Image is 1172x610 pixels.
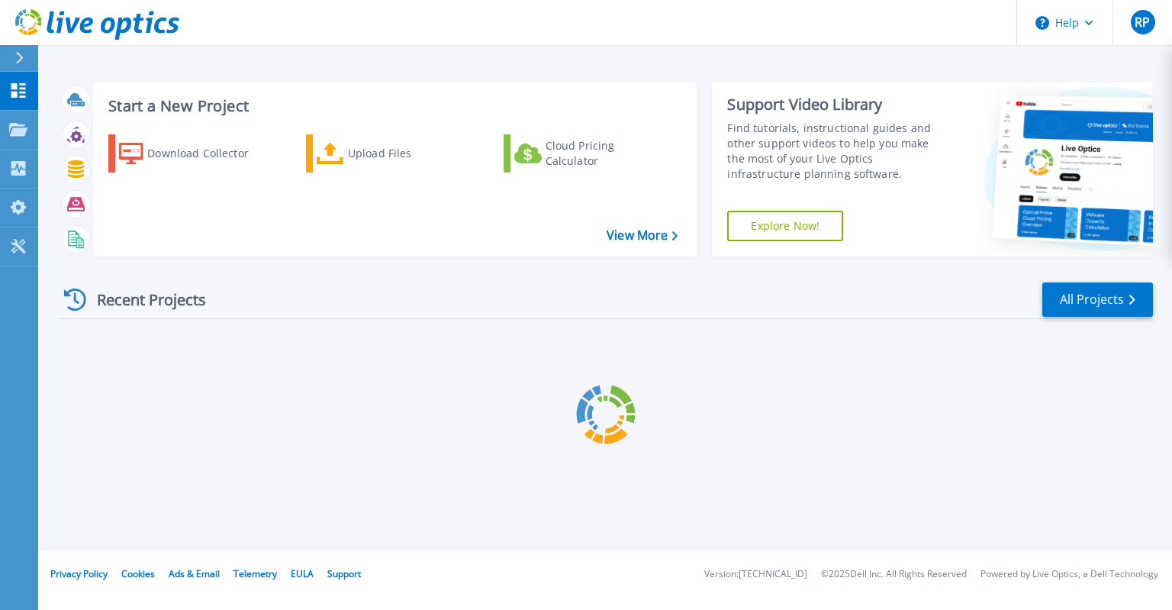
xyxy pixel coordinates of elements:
div: Recent Projects [59,281,227,318]
a: All Projects [1042,282,1153,317]
div: Download Collector [147,138,269,169]
a: Ads & Email [169,567,220,580]
a: EULA [291,567,314,580]
li: © 2025 Dell Inc. All Rights Reserved [821,570,967,579]
h3: Start a New Project [108,98,678,115]
a: Privacy Policy [50,567,108,580]
div: Cloud Pricing Calculator [546,138,668,169]
a: Cloud Pricing Calculator [504,134,674,173]
a: Explore Now! [727,211,843,241]
a: Download Collector [108,134,279,173]
span: RP [1135,16,1150,28]
li: Version: [TECHNICAL_ID] [704,570,807,579]
div: Support Video Library [727,95,948,115]
div: Upload Files [348,138,470,169]
a: Upload Files [306,134,476,173]
a: View More [607,228,678,243]
div: Find tutorials, instructional guides and other support videos to help you make the most of your L... [727,121,948,182]
li: Powered by Live Optics, a Dell Technology [980,570,1158,579]
a: Telemetry [233,567,277,580]
a: Cookies [121,567,155,580]
a: Support [327,567,361,580]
